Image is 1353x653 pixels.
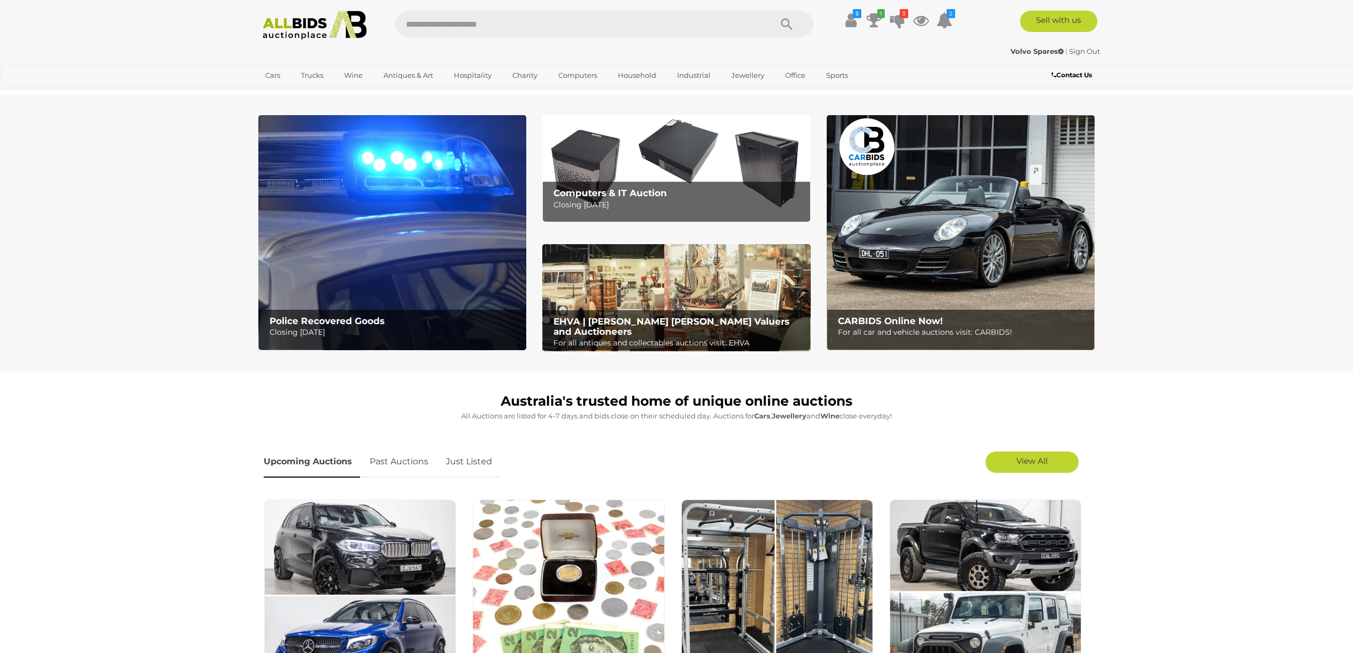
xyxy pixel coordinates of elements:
b: Computers & IT Auction [553,188,667,198]
span: | [1065,47,1067,55]
b: Contact Us [1052,71,1092,79]
a: 2 [936,11,952,30]
p: Closing [DATE] [553,198,804,212]
strong: Jewellery [772,412,806,420]
strong: Cars [754,412,770,420]
a: Antiques & Art [377,67,440,84]
i: 1 [877,9,885,18]
a: Cars [258,67,287,84]
a: 1 [866,11,882,30]
a: Upcoming Auctions [264,446,360,478]
img: Police Recovered Goods [258,115,526,350]
strong: Volvo Spares [1010,47,1064,55]
a: Sell with us [1020,11,1097,32]
a: Sign Out [1069,47,1100,55]
a: 3 [890,11,906,30]
a: EHVA | Evans Hastings Valuers and Auctioneers EHVA | [PERSON_NAME] [PERSON_NAME] Valuers and Auct... [542,244,810,352]
h1: Australia's trusted home of unique online auctions [264,394,1089,409]
img: CARBIDS Online Now! [827,115,1095,350]
button: Search [760,11,813,37]
span: View All [1016,456,1048,466]
a: CARBIDS Online Now! CARBIDS Online Now! For all car and vehicle auctions visit: CARBIDS! [827,115,1095,350]
a: Past Auctions [362,446,436,478]
a: Volvo Spares [1010,47,1065,55]
p: For all car and vehicle auctions visit: CARBIDS! [838,326,1089,339]
a: Industrial [670,67,718,84]
a: Jewellery [724,67,771,84]
b: EHVA | [PERSON_NAME] [PERSON_NAME] Valuers and Auctioneers [553,316,789,337]
a: Wine [337,67,370,84]
i: $ [853,9,861,18]
b: CARBIDS Online Now! [838,316,943,326]
img: Allbids.com.au [257,11,372,40]
a: Police Recovered Goods Police Recovered Goods Closing [DATE] [258,115,526,350]
a: View All [985,452,1079,473]
a: Sports [819,67,855,84]
img: Computers & IT Auction [542,115,810,222]
p: Closing [DATE] [270,326,520,339]
a: Household [611,67,663,84]
a: Hospitality [447,67,499,84]
p: All Auctions are listed for 4-7 days and bids close on their scheduled day. Auctions for , and cl... [264,410,1089,422]
b: Police Recovered Goods [270,316,385,326]
a: Computers [551,67,604,84]
a: Trucks [294,67,330,84]
i: 2 [947,9,955,18]
a: [GEOGRAPHIC_DATA] [258,84,348,102]
a: Contact Us [1052,69,1095,81]
a: Computers & IT Auction Computers & IT Auction Closing [DATE] [542,115,810,222]
a: Charity [506,67,544,84]
a: Office [778,67,812,84]
img: EHVA | Evans Hastings Valuers and Auctioneers [542,244,810,352]
i: 3 [900,9,908,18]
strong: Wine [820,412,839,420]
p: For all antiques and collectables auctions visit: EHVA [553,336,804,350]
a: Just Listed [438,446,500,478]
a: $ [843,11,859,30]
